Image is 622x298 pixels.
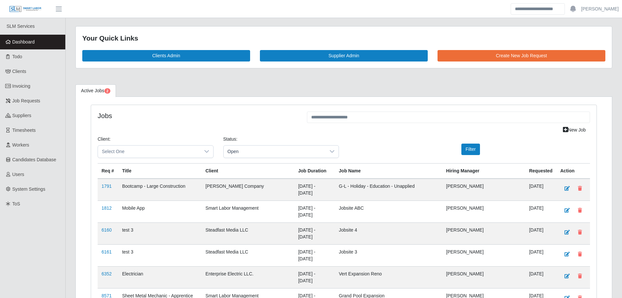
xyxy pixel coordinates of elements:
td: [DATE] - [DATE] [294,222,335,244]
td: [PERSON_NAME] [442,222,525,244]
td: Jobsite 3 [335,244,442,266]
td: [PERSON_NAME] [442,179,525,201]
h4: Jobs [98,112,297,120]
td: [PERSON_NAME] [442,244,525,266]
td: test 3 [118,244,201,266]
td: test 3 [118,222,201,244]
td: Steadfast Media LLC [201,222,294,244]
td: Steadfast Media LLC [201,244,294,266]
span: Select One [98,146,200,158]
span: Timesheets [12,128,36,133]
td: [PERSON_NAME] Company [201,179,294,201]
td: [DATE] [525,244,556,266]
td: [PERSON_NAME] [442,201,525,222]
td: [PERSON_NAME] [442,266,525,288]
td: [DATE] [525,201,556,222]
span: Job Requests [12,98,40,103]
div: Your Quick Links [82,33,605,44]
td: Enterprise Electric LLC. [201,266,294,288]
a: 6161 [102,249,112,254]
span: ToS [12,201,20,206]
a: 6352 [102,271,112,276]
td: Smart Labor Management [201,201,294,222]
td: [DATE] - [DATE] [294,266,335,288]
img: SLM Logo [9,6,42,13]
td: [DATE] [525,266,556,288]
input: Search [511,3,565,15]
span: SLM Services [7,24,35,29]
td: [DATE] [525,179,556,201]
span: System Settings [12,186,45,192]
a: 1791 [102,184,112,189]
span: Dashboard [12,39,35,44]
td: [DATE] [525,222,556,244]
td: G-L - Holiday - Education - Unapplied [335,179,442,201]
th: Job Name [335,163,442,179]
span: Candidates Database [12,157,56,162]
a: [PERSON_NAME] [581,6,619,12]
a: 6160 [102,227,112,233]
span: Clients [12,69,26,74]
span: Suppliers [12,113,31,118]
th: Job Duration [294,163,335,179]
span: Invoicing [12,83,30,89]
a: Clients Admin [82,50,250,61]
span: Users [12,172,24,177]
th: Req # [98,163,118,179]
td: [DATE] - [DATE] [294,244,335,266]
td: Electrician [118,266,201,288]
td: Bootcamp - Large Construction [118,179,201,201]
th: Requested [525,163,556,179]
td: Jobsite ABC [335,201,442,222]
a: New Job [559,124,590,136]
td: [DATE] - [DATE] [294,201,335,222]
td: [DATE] - [DATE] [294,179,335,201]
a: Supplier Admin [260,50,428,61]
td: Mobile App [118,201,201,222]
span: Open [224,146,326,158]
a: Active Jobs [75,84,116,97]
th: Hiring Manager [442,163,525,179]
a: 1812 [102,205,112,211]
button: Filter [461,144,480,155]
th: Title [118,163,201,179]
th: Client [201,163,294,179]
span: Pending Jobs [104,88,110,94]
span: Todo [12,54,22,59]
th: Action [556,163,590,179]
a: Create New Job Request [438,50,605,61]
label: Client: [98,136,111,143]
span: Workers [12,142,29,148]
td: Jobsite 4 [335,222,442,244]
td: Vert Expansion Reno [335,266,442,288]
label: Status: [223,136,238,143]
